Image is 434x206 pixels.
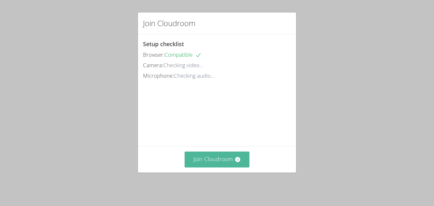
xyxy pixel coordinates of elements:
span: Setup checklist [143,40,184,48]
h2: Join Cloudroom [143,18,195,29]
span: Browser: [143,51,165,58]
button: Join Cloudroom [185,152,250,167]
span: Compatible [165,51,201,58]
span: Checking video... [163,61,203,69]
span: Checking audio... [174,72,214,79]
span: Microphone: [143,72,174,79]
span: Camera: [143,61,163,69]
